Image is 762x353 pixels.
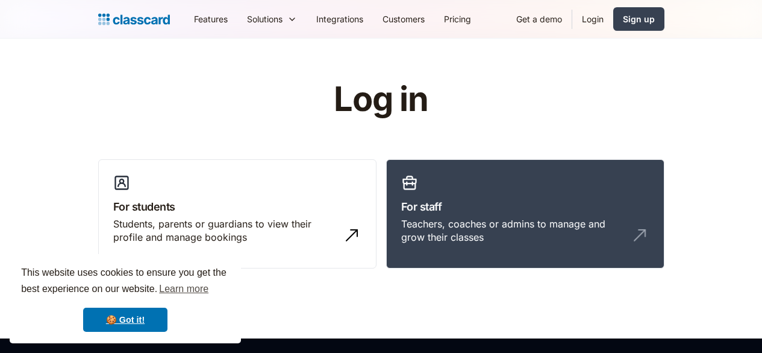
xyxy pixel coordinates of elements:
[113,199,361,215] h3: For students
[184,5,237,33] a: Features
[113,217,337,244] div: Students, parents or guardians to view their profile and manage bookings
[373,5,434,33] a: Customers
[98,11,170,28] a: home
[386,159,664,269] a: For staffTeachers, coaches or admins to manage and grow their classes
[401,217,625,244] div: Teachers, coaches or admins to manage and grow their classes
[190,81,572,118] h1: Log in
[401,199,649,215] h3: For staff
[247,13,283,25] div: Solutions
[21,266,230,298] span: This website uses cookies to ensure you get the best experience on our website.
[157,280,210,298] a: learn more about cookies
[307,5,373,33] a: Integrations
[237,5,307,33] div: Solutions
[434,5,481,33] a: Pricing
[83,308,167,332] a: dismiss cookie message
[98,159,376,269] a: For studentsStudents, parents or guardians to view their profile and manage bookings
[572,5,613,33] a: Login
[10,254,241,343] div: cookieconsent
[623,13,655,25] div: Sign up
[507,5,572,33] a: Get a demo
[613,7,664,31] a: Sign up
